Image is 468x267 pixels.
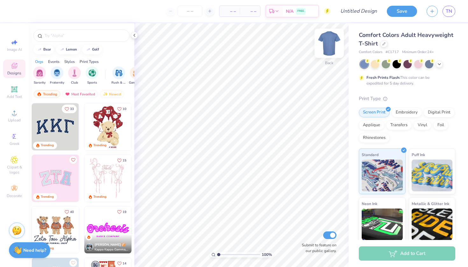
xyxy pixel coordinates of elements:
[412,151,425,158] span: Puff Ink
[62,105,77,113] button: Like
[95,243,121,247] span: [PERSON_NAME]
[65,92,70,96] img: most_fav.gif
[359,133,390,143] div: Rhinestones
[89,69,96,77] img: Sports Image
[103,92,108,96] img: Newest.gif
[335,5,382,17] input: Untitled Design
[123,159,126,162] span: 15
[84,206,131,253] img: e5c25cba-9be7-456f-8dc7-97e2284da968
[3,165,25,175] span: Clipart & logos
[68,66,81,85] div: filter for Club
[34,80,46,85] span: Sorority
[223,8,236,15] span: – –
[7,193,22,198] span: Decorate
[95,247,129,252] span: Kappa Kappa Gamma, [GEOGRAPHIC_DATA][US_STATE]
[62,90,98,98] div: Most Favorited
[32,103,79,150] img: 3b9aba4f-e317-4aa7-a679-c95a879539bd
[386,120,412,130] div: Transfers
[387,6,417,17] button: Save
[71,69,78,77] img: Club Image
[123,262,126,265] span: 14
[33,66,46,85] div: filter for Sorority
[114,208,129,216] button: Like
[123,210,126,214] span: 19
[114,156,129,165] button: Like
[86,66,98,85] div: filter for Sports
[64,59,75,65] div: Styles
[262,252,272,257] span: 100 %
[33,66,46,85] button: filter button
[92,48,99,51] div: golf
[50,66,64,85] div: filter for Fraternity
[325,60,333,66] div: Back
[414,120,431,130] div: Vinyl
[286,8,294,15] span: N/A
[70,107,74,111] span: 33
[129,66,144,85] button: filter button
[41,195,54,199] div: Trending
[7,94,22,99] span: Add Text
[392,108,422,117] div: Embroidery
[79,103,126,150] img: edfb13fc-0e43-44eb-bea2-bf7fc0dd67f9
[359,120,384,130] div: Applique
[433,120,448,130] div: Foil
[48,59,60,65] div: Events
[244,8,256,15] span: – –
[7,47,22,52] span: Image AI
[84,103,131,150] img: 587403a7-0594-4a7f-b2bd-0ca67a3ff8dd
[36,69,43,77] img: Sorority Image
[362,200,377,207] span: Neon Ink
[123,107,126,111] span: 10
[424,108,455,117] div: Digital Print
[131,155,178,202] img: d12a98c7-f0f7-4345-bf3a-b9f1b718b86e
[93,143,106,148] div: Trending
[402,50,434,55] span: Minimum Order: 24 +
[80,59,99,65] div: Print Types
[69,156,77,164] button: Like
[62,208,77,216] button: Like
[129,66,144,85] div: filter for Game Day
[316,31,342,56] img: Back
[359,50,382,55] span: Comfort Colors
[86,48,91,51] img: trend_line.gif
[23,247,46,253] strong: Need help?
[298,242,337,254] label: Submit to feature on our public gallery.
[129,80,144,85] span: Game Day
[131,103,178,150] img: e74243e0-e378-47aa-a400-bc6bcb25063a
[133,69,140,77] img: Game Day Image
[443,6,455,17] a: TN
[50,66,64,85] button: filter button
[111,66,126,85] button: filter button
[34,90,60,98] div: Trending
[53,69,60,77] img: Fraternity Image
[297,9,304,13] span: FREE
[362,160,403,191] img: Standard
[359,31,453,47] span: Comfort Colors Adult Heavyweight T-Shirt
[37,48,42,51] img: trend_line.gif
[70,210,74,214] span: 40
[79,206,126,253] img: d12c9beb-9502-45c7-ae94-40b97fdd6040
[359,108,390,117] div: Screen Print
[43,48,51,51] div: bear
[71,80,78,85] span: Club
[56,45,80,54] button: lemon
[366,75,445,86] div: This color can be expedited for 5 day delivery.
[178,5,202,17] input: – –
[37,92,42,96] img: trending.gif
[362,151,379,158] span: Standard
[8,118,21,123] span: Upload
[412,160,453,191] img: Puff Ink
[86,243,93,251] img: Avatar
[100,90,124,98] div: Newest
[82,45,102,54] button: golf
[50,80,64,85] span: Fraternity
[84,155,131,202] img: 83dda5b0-2158-48ca-832c-f6b4ef4c4536
[362,209,403,240] img: Neon Ink
[87,80,97,85] span: Sports
[68,66,81,85] button: filter button
[366,75,400,80] strong: Fresh Prints Flash:
[35,59,43,65] div: Orgs
[33,45,54,54] button: bear
[93,195,106,199] div: Trending
[121,242,126,247] img: topCreatorCrown.gif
